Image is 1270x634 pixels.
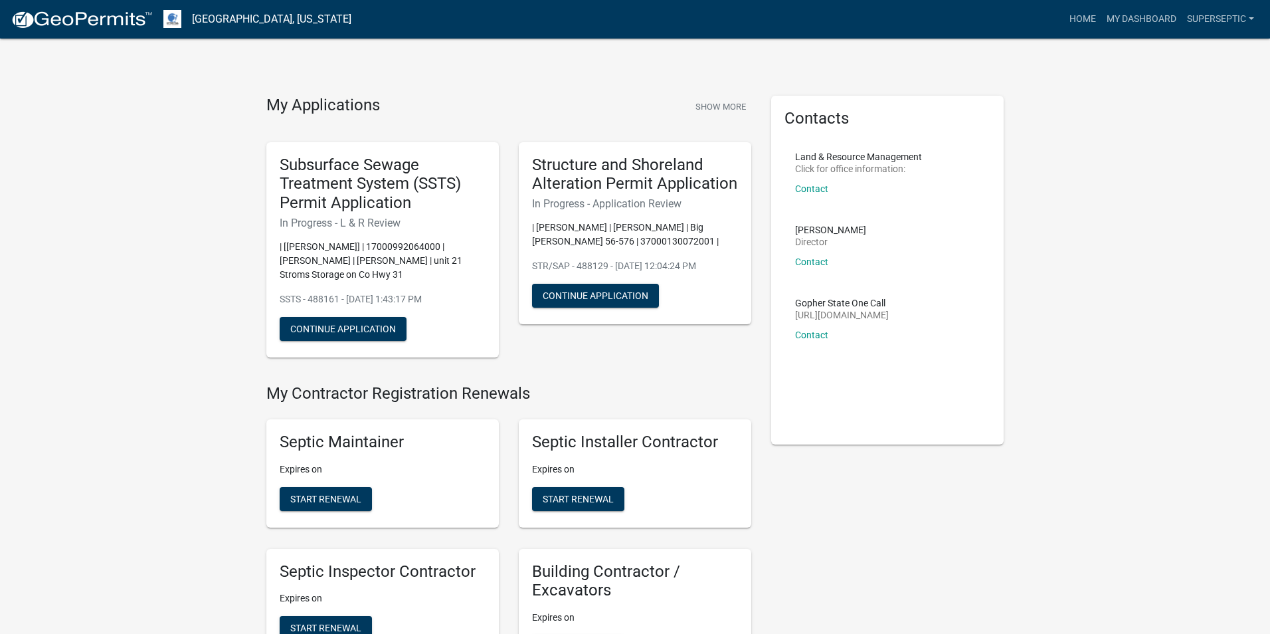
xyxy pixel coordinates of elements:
[1101,7,1182,32] a: My Dashboard
[543,493,614,504] span: Start Renewal
[795,237,866,247] p: Director
[280,217,486,229] h6: In Progress - L & R Review
[280,292,486,306] p: SSTS - 488161 - [DATE] 1:43:17 PM
[163,10,181,28] img: Otter Tail County, Minnesota
[795,298,889,308] p: Gopher State One Call
[795,164,922,173] p: Click for office information:
[532,156,738,194] h5: Structure and Shoreland Alteration Permit Application
[266,96,380,116] h4: My Applications
[532,221,738,249] p: | [PERSON_NAME] | [PERSON_NAME] | Big [PERSON_NAME] 56-576 | 37000130072001 |
[280,487,372,511] button: Start Renewal
[795,330,828,340] a: Contact
[532,487,624,511] button: Start Renewal
[290,623,361,633] span: Start Renewal
[532,433,738,452] h5: Septic Installer Contractor
[280,317,407,341] button: Continue Application
[795,225,866,235] p: [PERSON_NAME]
[532,611,738,625] p: Expires on
[1064,7,1101,32] a: Home
[795,152,922,161] p: Land & Resource Management
[784,109,990,128] h5: Contacts
[280,240,486,282] p: | [[PERSON_NAME]] | 17000992064000 | [PERSON_NAME] | [PERSON_NAME] | unit 21 Stroms Storage on Co...
[795,257,828,267] a: Contact
[1182,7,1259,32] a: SuperSeptic
[795,183,828,194] a: Contact
[532,284,659,308] button: Continue Application
[192,8,351,31] a: [GEOGRAPHIC_DATA], [US_STATE]
[532,259,738,273] p: STR/SAP - 488129 - [DATE] 12:04:24 PM
[280,433,486,452] h5: Septic Maintainer
[290,493,361,504] span: Start Renewal
[280,591,486,605] p: Expires on
[532,562,738,601] h5: Building Contractor / Excavators
[266,384,751,403] h4: My Contractor Registration Renewals
[532,197,738,210] h6: In Progress - Application Review
[690,96,751,118] button: Show More
[280,562,486,581] h5: Septic Inspector Contractor
[795,310,889,320] p: [URL][DOMAIN_NAME]
[280,463,486,476] p: Expires on
[280,156,486,213] h5: Subsurface Sewage Treatment System (SSTS) Permit Application
[532,463,738,476] p: Expires on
